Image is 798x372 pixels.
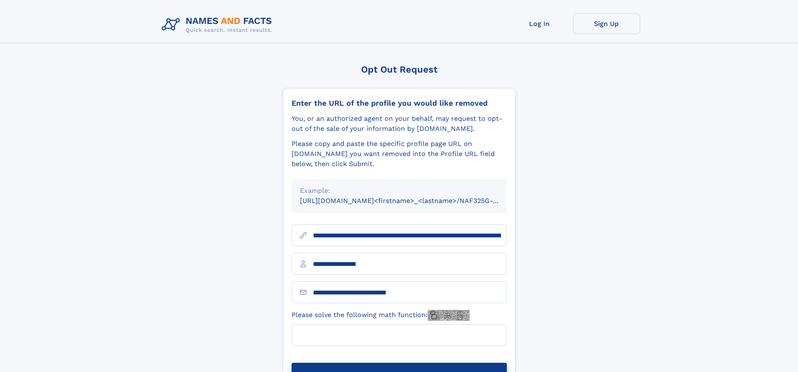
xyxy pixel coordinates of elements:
a: Sign Up [573,13,640,34]
div: Example: [300,186,498,196]
div: Enter the URL of the profile you would like removed [292,99,507,108]
a: Log In [506,13,573,34]
label: Please solve the following math function: [292,310,470,321]
img: Logo Names and Facts [158,13,279,36]
div: You, or an authorized agent on your behalf, may request to opt-out of the sale of your informatio... [292,114,507,134]
div: Please copy and paste the specific profile page URL on [DOMAIN_NAME] you want removed into the Pr... [292,139,507,169]
small: [URL][DOMAIN_NAME]<firstname>_<lastname>/NAF325G-xxxxxxxx [300,197,523,205]
div: Opt Out Request [283,64,516,75]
